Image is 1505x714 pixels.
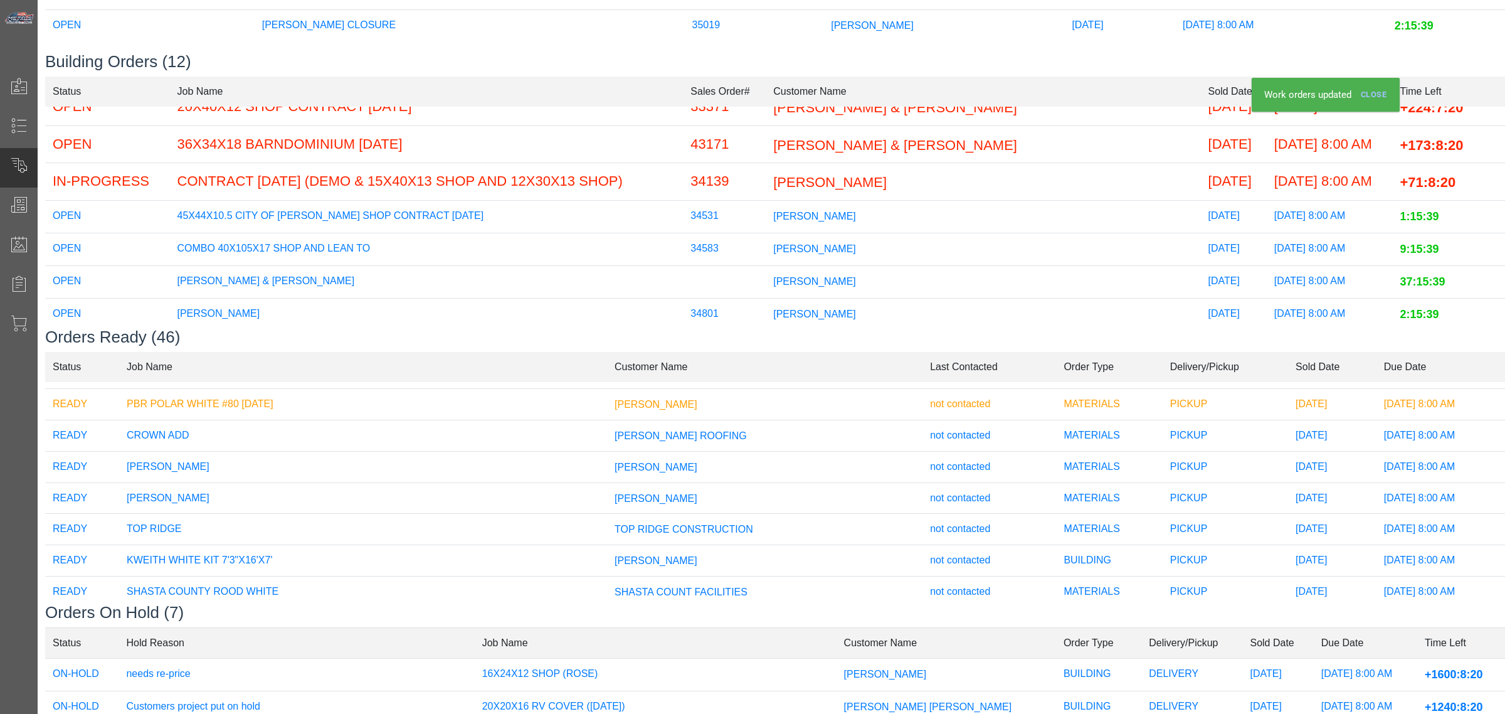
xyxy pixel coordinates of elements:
td: [DATE] 8:00 AM [1376,420,1505,452]
td: not contacted [922,545,1056,577]
td: OPEN [45,299,170,331]
span: [PERSON_NAME] & [PERSON_NAME] [773,100,1017,115]
td: KWEITH WHITE KIT 7'3"X16'X7' [119,545,607,577]
td: READY [45,420,119,452]
span: [PERSON_NAME] [615,462,697,472]
td: Customer Name [766,76,1200,107]
td: ON-HOLD [45,659,119,691]
td: READY [45,389,119,420]
td: [DATE] 8:00 AM [1376,545,1505,577]
td: [DATE] 8:00 AM [1376,576,1505,607]
td: MATERIALS [1056,482,1162,514]
td: SHASTA COUNTY ROOD WHITE [119,576,607,607]
td: DELIVERY [1141,659,1242,691]
td: [DATE] [1201,88,1267,125]
td: [DATE] 8:00 AM [1267,233,1393,266]
td: [DATE] 8:00 AM [1376,389,1505,420]
td: [DATE] [1201,266,1267,299]
td: Job Name [170,76,684,107]
td: MATERIALS [1056,451,1162,482]
td: READY [45,545,119,577]
td: Status [45,628,119,659]
td: Order Type [1056,628,1141,659]
td: Delivery/Pickup [1141,628,1242,659]
span: +224:7:20 [1400,100,1464,115]
td: Job Name [119,351,607,382]
td: PICKUP [1163,482,1288,514]
td: PICKUP [1163,389,1288,420]
span: [PERSON_NAME] [PERSON_NAME] [844,701,1012,712]
td: 35019 [685,9,824,42]
span: 1:15:39 [1400,210,1439,223]
span: SHASTA COUNT FACILITIES [615,587,747,597]
td: [DATE] [1201,233,1267,266]
span: [PERSON_NAME] [773,309,856,319]
h3: Orders Ready (46) [45,328,1505,347]
td: not contacted [922,420,1056,452]
span: +71:8:20 [1400,174,1456,190]
td: Sales Order# [683,76,766,107]
td: not contacted [922,389,1056,420]
td: OPEN [45,233,170,266]
td: [DATE] [1201,125,1267,163]
td: 34531 [683,201,766,233]
td: [DATE] 8:00 AM [1314,659,1417,691]
span: +1600:8:20 [1425,668,1483,681]
td: [DATE] [1288,576,1376,607]
td: Order Type [1056,351,1162,382]
td: [DATE] [1201,299,1267,331]
td: Last Contacted [922,351,1056,382]
td: 34801 [683,299,766,331]
td: 43171 [683,125,766,163]
td: [DATE] 8:00 AM [1376,482,1505,514]
div: Work orders updated [1252,78,1400,112]
span: [PERSON_NAME] [615,493,697,503]
td: Customer Name [607,351,922,382]
td: Time Left [1393,76,1505,107]
td: READY [45,451,119,482]
td: CONTRACT [DATE] (DEMO & 15X40X13 SHOP AND 12X30X13 SHOP) [170,163,684,201]
td: TOP RIDGE [119,514,607,545]
td: Job Name [475,628,837,659]
td: [DATE] [1288,389,1376,420]
td: [DATE] [1201,163,1267,201]
td: 34139 [683,163,766,201]
td: PICKUP [1163,576,1288,607]
td: [DATE] 8:00 AM [1376,451,1505,482]
td: 36X34X18 BARNDOMINIUM [DATE] [170,125,684,163]
span: [PERSON_NAME] [773,276,856,287]
td: [DATE] [1288,514,1376,545]
td: Status [45,76,170,107]
span: 2:15:39 [1395,19,1434,32]
span: 2:15:39 [1400,308,1439,321]
td: CROWN ADD [119,420,607,452]
td: MATERIALS [1056,389,1162,420]
td: PICKUP [1163,420,1288,452]
span: [PERSON_NAME] [773,174,887,190]
span: +1240:8:20 [1425,701,1483,713]
h3: Orders On Hold (7) [45,603,1505,622]
td: not contacted [922,482,1056,514]
td: READY [45,576,119,607]
span: [PERSON_NAME] [615,555,697,566]
td: MATERIALS [1056,420,1162,452]
td: [DATE] 8:00 AM [1267,201,1393,233]
td: [PERSON_NAME] [119,482,607,514]
td: [DATE] 8:00 AM [1267,266,1393,299]
td: Sold Date [1242,628,1313,659]
td: PBR POLAR WHITE #80 [DATE] [119,389,607,420]
td: [DATE] [1288,545,1376,577]
td: OPEN [45,266,170,299]
td: Due Date [1314,628,1417,659]
td: [DATE] 8:00 AM [1267,163,1393,201]
td: 20X40X12 SHOP CONTRACT [DATE] [170,88,684,125]
td: READY [45,514,119,545]
td: not contacted [922,576,1056,607]
td: Time Left [1417,628,1505,659]
span: [PERSON_NAME] [773,211,856,221]
td: IN-PROGRESS [45,163,170,201]
td: [DATE] 8:00 AM [1267,299,1393,331]
td: [PERSON_NAME] [119,451,607,482]
span: +173:8:20 [1400,137,1464,152]
span: [PERSON_NAME] [831,20,914,31]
